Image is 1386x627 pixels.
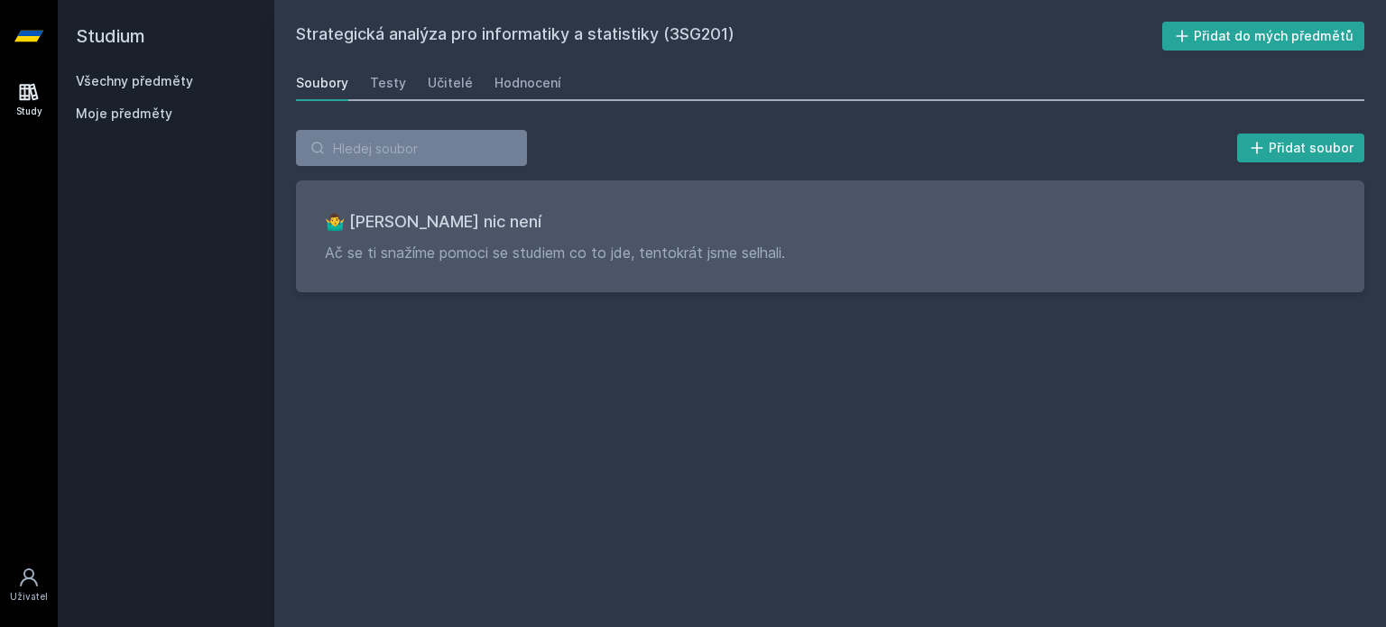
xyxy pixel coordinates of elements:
h2: Strategická analýza pro informatiky a statistiky (3SG201) [296,22,1162,51]
div: Učitelé [428,74,473,92]
a: Testy [370,65,406,101]
p: Ač se ti snažíme pomoci se studiem co to jde, tentokrát jsme selhali. [325,242,1335,263]
a: Soubory [296,65,348,101]
a: Uživatel [4,558,54,613]
a: Učitelé [428,65,473,101]
h3: 🤷‍♂️ [PERSON_NAME] nic není [325,209,1335,235]
div: Testy [370,74,406,92]
a: Hodnocení [494,65,561,101]
button: Přidat do mých předmětů [1162,22,1365,51]
span: Moje předměty [76,105,172,123]
div: Uživatel [10,590,48,604]
button: Přidat soubor [1237,134,1365,162]
div: Study [16,105,42,118]
div: Soubory [296,74,348,92]
a: Všechny předměty [76,73,193,88]
a: Study [4,72,54,127]
div: Hodnocení [494,74,561,92]
input: Hledej soubor [296,130,527,166]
